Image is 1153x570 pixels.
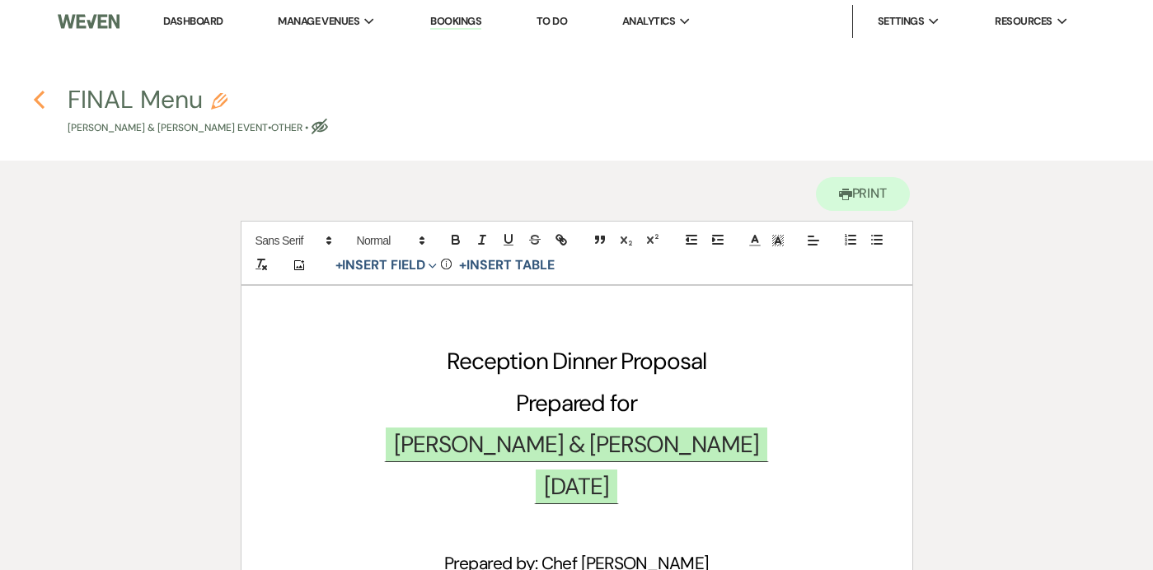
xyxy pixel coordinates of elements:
span: Settings [878,13,925,30]
span: Resources [995,13,1052,30]
button: Insert Field [330,255,443,275]
p: [PERSON_NAME] & [PERSON_NAME] Event • Other • [68,120,328,136]
span: Prepared for [516,388,637,418]
span: [PERSON_NAME] & [PERSON_NAME] [384,426,769,462]
span: + [459,259,466,272]
span: Alignment [802,231,825,250]
a: Bookings [430,14,481,30]
span: Manage Venues [278,13,359,30]
span: + [335,259,343,272]
a: To Do [537,14,567,28]
button: FINAL Menu[PERSON_NAME] & [PERSON_NAME] Event•Other • [68,87,328,136]
span: Reception Dinner Proposal [447,346,705,376]
img: Weven Logo [58,4,120,39]
a: Dashboard [163,14,223,28]
span: Text Background Color [766,231,790,250]
span: [DATE] [534,468,618,504]
span: Text Color [743,231,766,250]
span: Analytics [622,13,675,30]
span: Header Formats [349,231,430,250]
button: +Insert Table [453,255,560,275]
button: Print [816,177,911,211]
